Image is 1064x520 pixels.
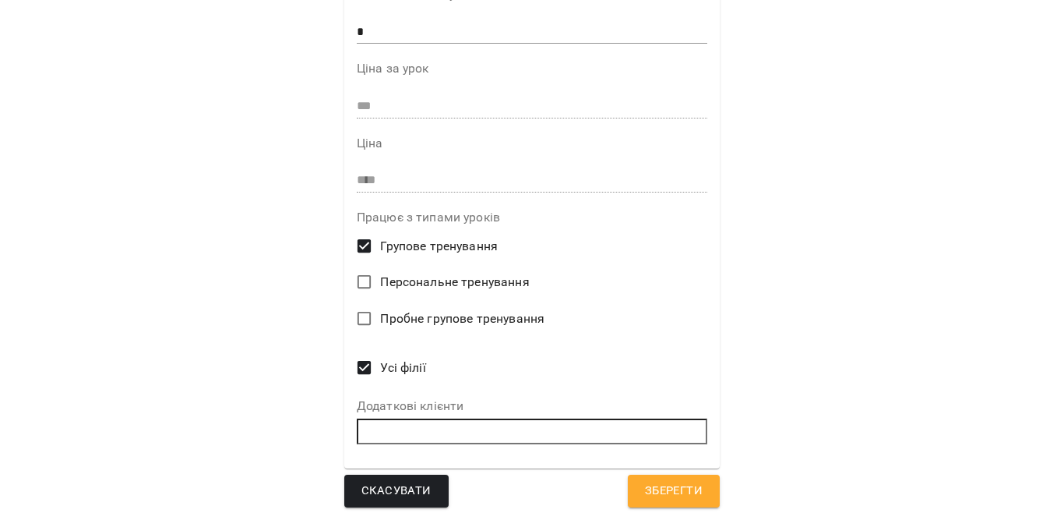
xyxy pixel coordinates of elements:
[357,211,707,224] label: Працює з типами уроків
[357,62,707,75] label: Ціна за урок
[361,481,432,501] span: Скасувати
[645,481,703,501] span: Зберегти
[380,310,544,328] span: Пробне групове тренування
[628,475,720,508] button: Зберегти
[380,273,529,292] span: Персональне тренування
[357,400,707,412] label: Додаткові клієнти
[357,137,707,150] label: Ціна
[380,359,425,377] span: Усі філії
[344,475,449,508] button: Скасувати
[380,237,498,256] span: Групове тренування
